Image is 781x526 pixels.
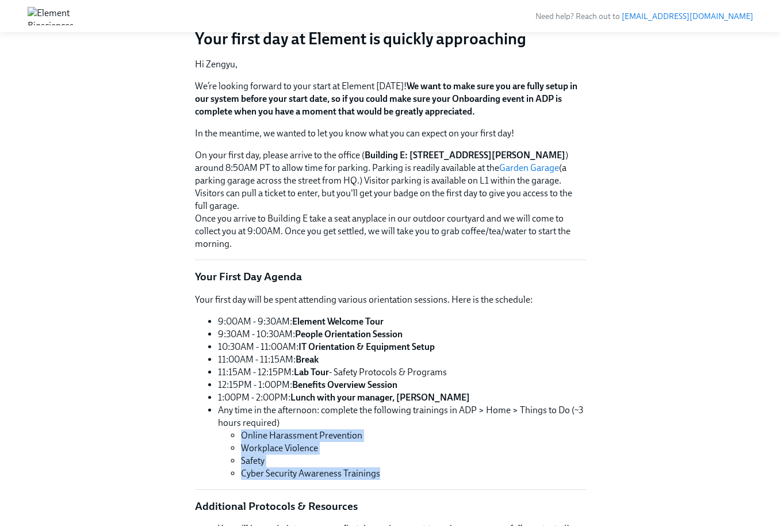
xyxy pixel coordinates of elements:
[535,12,753,21] span: Need help? Reach out to
[195,58,586,71] p: Hi Zengyu,
[622,12,753,21] a: [EMAIL_ADDRESS][DOMAIN_NAME]
[218,391,586,404] li: 1:00PM - 2:00PM:
[218,341,586,353] li: 10:30AM - 11:00AM:
[195,499,586,514] p: Additional Protocols & Resources
[241,455,586,467] li: Safety
[241,467,586,480] li: Cyber Security Awareness Trainings
[241,442,586,455] li: Workplace Violence
[218,379,586,391] li: 12:15PM - 1:00PM:
[296,354,319,365] strong: Break
[295,329,403,340] strong: People Orientation Session
[365,150,565,161] strong: Building E: [STREET_ADDRESS][PERSON_NAME]
[195,149,586,250] p: On your first day, please arrive to the office ( ) around 8:50AM PT to allow time for parking. Pa...
[218,404,586,480] li: Any time in the afternoon: complete the following trainings in ADP > Home > Things to Do (~3 hour...
[290,392,470,403] strong: Lunch with your manager, [PERSON_NAME]
[298,341,435,352] strong: IT Orientation & Equipment Setup
[195,127,586,140] p: In the meantime, we wanted to let you know what you can expect on your first day!
[195,294,586,306] p: Your first day will be spent attending various orientation sessions. Here is the schedule:
[195,81,577,117] strong: We want to make sure you are fully setup in our system before your start date, so if you could ma...
[28,7,74,25] img: Element Biosciences
[195,28,586,49] h3: Your first day at Element is quickly approaching
[195,80,586,118] p: We’re looking forward to your start at Element [DATE]!
[218,328,586,341] li: 9:30AM - 10:30AM:
[195,269,586,284] p: Your First Day Agenda
[218,353,586,366] li: 11:00AM - 11:15AM:
[294,367,329,378] strong: Lab Tour
[241,429,586,442] li: Online Harassment Prevention
[292,379,397,390] strong: Benefits Overview Session
[499,162,559,173] a: Garden Garage
[218,366,586,379] li: 11:15AM - 12:15PM: - Safety Protocols & Programs
[218,315,586,328] li: 9:00AM - 9:30AM:
[292,316,384,327] strong: Element Welcome Tour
